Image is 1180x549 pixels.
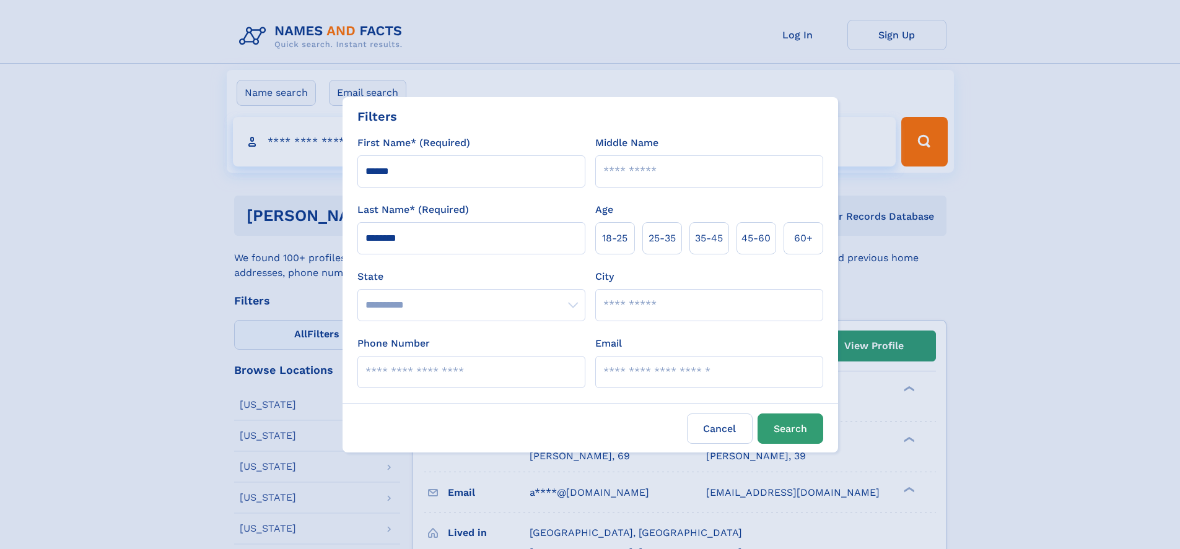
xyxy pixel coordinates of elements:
[595,202,613,217] label: Age
[649,231,676,246] span: 25‑35
[357,136,470,150] label: First Name* (Required)
[602,231,627,246] span: 18‑25
[741,231,771,246] span: 45‑60
[357,107,397,126] div: Filters
[595,136,658,150] label: Middle Name
[687,413,753,444] label: Cancel
[357,336,430,351] label: Phone Number
[758,413,823,444] button: Search
[695,231,723,246] span: 35‑45
[357,202,469,217] label: Last Name* (Required)
[794,231,813,246] span: 60+
[595,336,622,351] label: Email
[595,269,614,284] label: City
[357,269,585,284] label: State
